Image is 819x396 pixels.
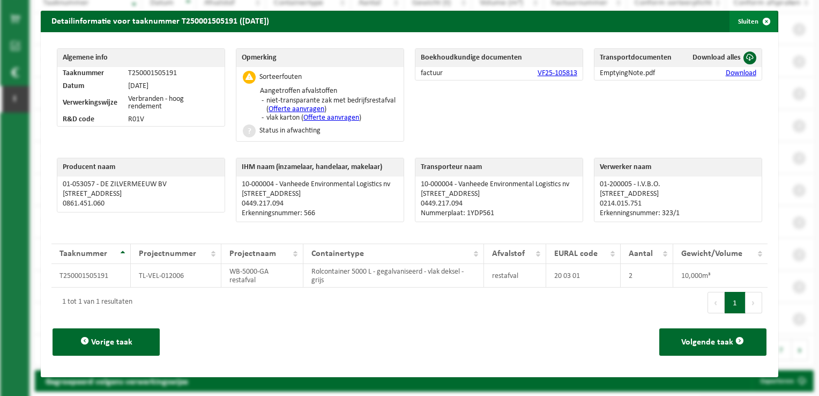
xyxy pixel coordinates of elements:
[421,190,577,199] p: [STREET_ADDRESS]
[51,264,131,288] td: T250001505191
[421,200,577,208] p: 0449.217.094
[123,113,225,126] td: R01V
[63,190,219,199] p: [STREET_ADDRESS]
[242,190,398,199] p: [STREET_ADDRESS]
[269,105,324,113] a: Offerte aanvragen
[594,158,762,177] th: Verwerker naam
[484,264,546,288] td: restafval
[59,250,107,258] span: Taaknummer
[681,338,733,347] span: Volgende taak
[221,264,303,288] td: WB-5000-GA restafval
[57,67,123,80] td: Taaknummer
[91,338,132,347] span: Vorige taak
[57,80,123,93] td: Datum
[311,250,364,258] span: Containertype
[538,69,577,77] a: VF25-105813
[229,250,276,258] span: Projectnaam
[415,158,583,177] th: Transporteur naam
[492,250,525,258] span: Afvalstof
[264,114,397,122] li: vlak karton ( )
[673,264,767,288] td: 10,000m³
[123,93,225,113] td: Verbranden - hoog rendement
[708,292,725,313] button: Previous
[57,293,132,312] div: 1 tot 1 van 1 resultaten
[123,80,225,93] td: [DATE]
[57,93,123,113] td: Verwerkingswijze
[260,87,397,96] p: Aangetroffen afvalstoffen
[600,180,756,189] p: 01-200005 - I.V.B.O.
[725,292,746,313] button: 1
[41,11,280,31] h2: Detailinformatie voor taaknummer T250001505191 ([DATE])
[421,180,577,189] p: 10-000004 - Vanheede Environmental Logistics nv
[63,200,219,208] p: 0861.451.060
[264,97,397,114] li: niet-transparante zak met bedrijfsrestafval ( )
[726,69,756,77] a: Download
[303,264,485,288] td: Rolcontainer 5000 L - gegalvaniseerd - vlak deksel - grijs
[242,200,398,208] p: 0449.217.094
[600,190,756,199] p: [STREET_ADDRESS]
[259,74,302,81] div: Sorteerfouten
[693,54,741,62] span: Download alles
[57,113,123,126] td: R&D code
[621,264,673,288] td: 2
[594,67,682,80] td: EmptyingNote.pdf
[57,158,225,177] th: Producent naam
[53,328,160,356] button: Vorige taak
[659,328,766,356] button: Volgende taak
[139,250,196,258] span: Projectnummer
[131,264,221,288] td: TL-VEL-012006
[259,127,321,135] div: Status in afwachting
[242,209,398,218] p: Erkenningsnummer: 566
[600,209,756,218] p: Erkenningsnummer: 323/1
[57,49,225,67] th: Algemene info
[236,158,404,177] th: IHM naam (inzamelaar, handelaar, makelaar)
[63,180,219,189] p: 01-053057 - DE ZILVERMEEUW BV
[681,250,742,258] span: Gewicht/Volume
[415,67,481,80] td: factuur
[746,292,762,313] button: Next
[629,250,653,258] span: Aantal
[600,200,756,208] p: 0214.015.751
[729,11,777,32] button: Sluiten
[242,180,398,189] p: 10-000004 - Vanheede Environmental Logistics nv
[123,67,225,80] td: T250001505191
[554,250,598,258] span: EURAL code
[546,264,621,288] td: 20 03 01
[421,209,577,218] p: Nummerplaat: 1YDP561
[303,114,359,122] a: Offerte aanvragen
[236,49,404,67] th: Opmerking
[415,49,583,67] th: Boekhoudkundige documenten
[594,49,682,67] th: Transportdocumenten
